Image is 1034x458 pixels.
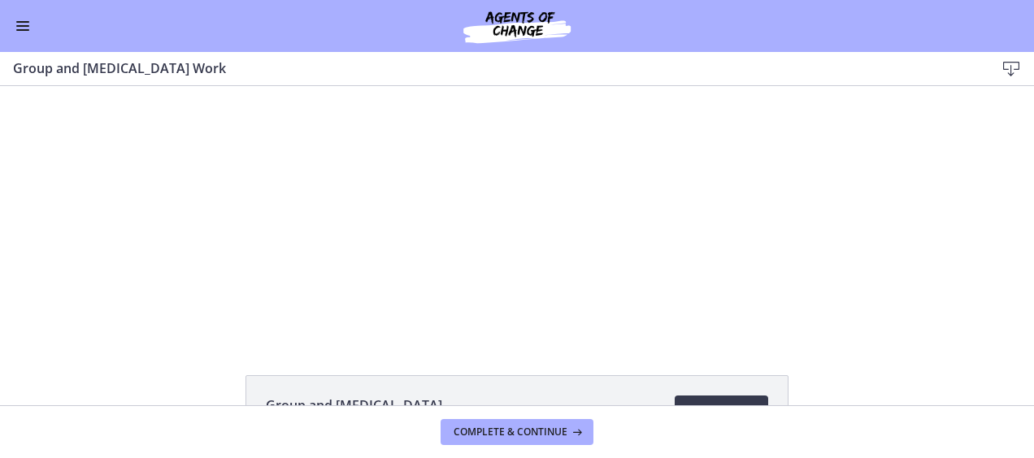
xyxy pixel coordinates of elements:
button: Complete & continue [441,419,593,445]
button: Enable menu [13,16,33,36]
span: Download [688,402,755,421]
span: Group and [MEDICAL_DATA] [266,395,442,415]
a: Download [675,395,768,428]
span: Complete & continue [454,426,567,439]
img: Agents of Change [419,6,615,45]
h3: Group and [MEDICAL_DATA] Work [13,58,969,78]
